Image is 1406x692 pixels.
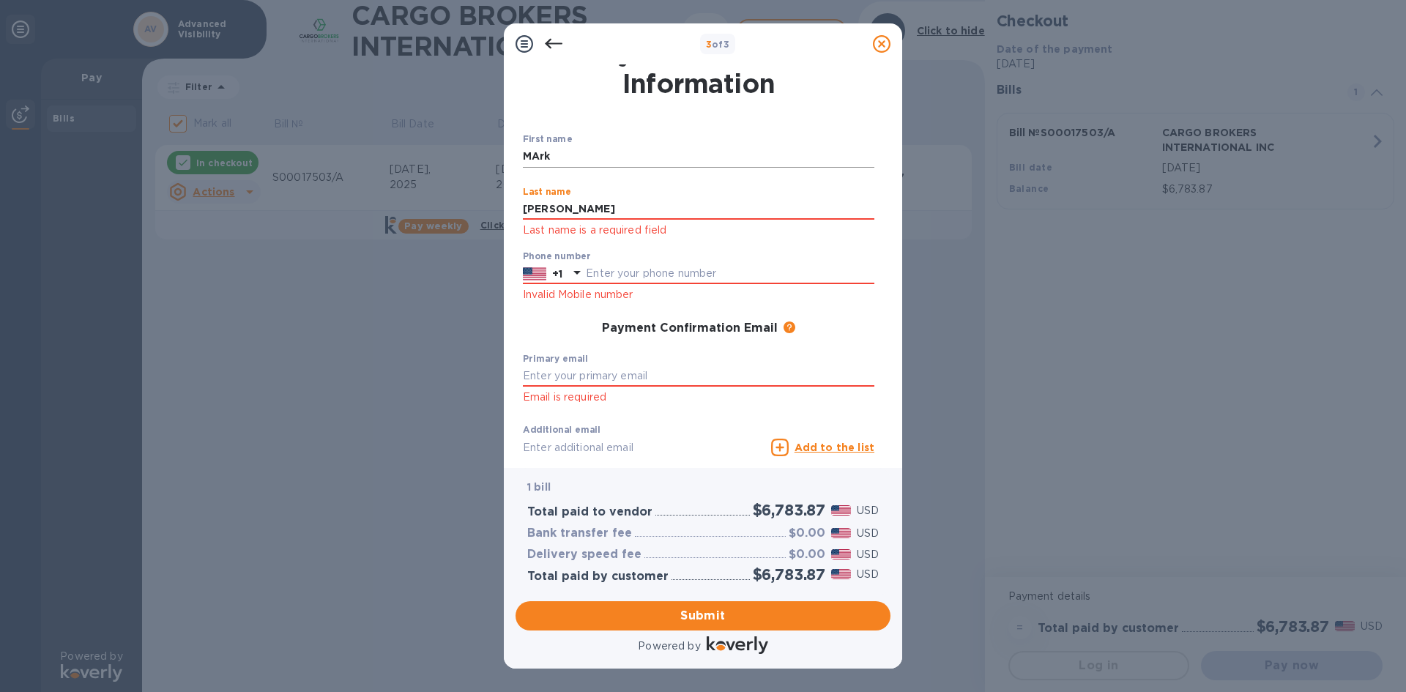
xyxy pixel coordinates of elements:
[523,146,874,168] input: Enter your first name
[831,549,851,559] img: USD
[706,39,712,50] span: 3
[857,503,879,518] p: USD
[831,505,851,516] img: USD
[523,365,874,387] input: Enter your primary email
[516,601,890,630] button: Submit
[527,481,551,493] b: 1 bill
[857,526,879,541] p: USD
[789,527,825,540] h3: $0.00
[638,639,700,654] p: Powered by
[523,286,874,303] p: Invalid Mobile number
[523,389,874,406] p: Email is required
[523,187,571,196] label: Last name
[707,636,768,654] img: Logo
[706,39,730,50] b: of 3
[831,528,851,538] img: USD
[523,222,874,239] p: Last name is a required field
[523,252,590,261] label: Phone number
[523,37,874,99] h1: Payment Contact Information
[789,548,825,562] h3: $0.00
[753,501,825,519] h2: $6,783.87
[523,426,600,435] label: Additional email
[831,569,851,579] img: USD
[523,436,765,458] input: Enter additional email
[527,548,641,562] h3: Delivery speed fee
[527,505,652,519] h3: Total paid to vendor
[527,527,632,540] h3: Bank transfer fee
[795,442,874,453] u: Add to the list
[857,547,879,562] p: USD
[552,267,562,281] p: +1
[523,354,588,363] label: Primary email
[857,567,879,582] p: USD
[586,263,874,285] input: Enter your phone number
[527,607,879,625] span: Submit
[527,570,669,584] h3: Total paid by customer
[523,266,546,282] img: US
[753,565,825,584] h2: $6,783.87
[602,321,778,335] h3: Payment Confirmation Email
[523,135,572,144] label: First name
[523,198,874,220] input: Enter your last name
